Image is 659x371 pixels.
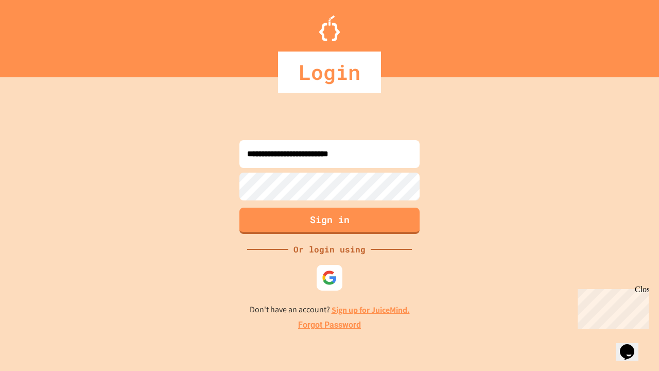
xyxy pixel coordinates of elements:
iframe: chat widget [574,285,649,329]
div: Chat with us now!Close [4,4,71,65]
img: Logo.svg [319,15,340,41]
img: google-icon.svg [322,270,337,285]
div: Login [278,52,381,93]
div: Or login using [288,243,371,256]
iframe: chat widget [616,330,649,361]
p: Don't have an account? [250,303,410,316]
button: Sign in [239,208,420,234]
a: Sign up for JuiceMind. [332,305,410,315]
a: Forgot Password [298,319,361,331]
